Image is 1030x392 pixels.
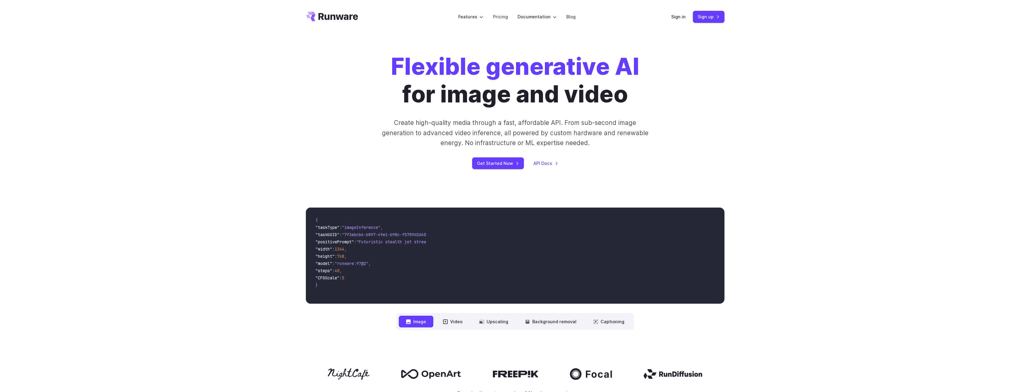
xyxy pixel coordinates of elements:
span: , [344,246,347,252]
button: Captioning [586,316,632,327]
button: Upscaling [472,316,515,327]
span: "CFGScale" [315,275,340,281]
span: 768 [337,254,344,259]
a: Sign up [693,11,724,23]
span: , [344,254,347,259]
span: "imageInference" [342,225,380,230]
h1: for image and video [391,53,639,108]
span: { [315,217,318,223]
span: : [332,261,335,266]
span: "taskType" [315,225,340,230]
span: "Futuristic stealth jet streaking through a neon-lit cityscape with glowing purple exhaust" [356,239,575,245]
span: "width" [315,246,332,252]
span: 5 [342,275,344,281]
a: Pricing [493,13,508,20]
button: Background removal [518,316,584,327]
span: "taskUUID" [315,232,340,237]
label: Features [458,13,483,20]
a: API Docs [533,160,558,167]
span: , [380,225,383,230]
span: "steps" [315,268,332,273]
span: "positivePrompt" [315,239,354,245]
span: : [340,275,342,281]
button: Image [399,316,433,327]
a: Sign in [671,13,686,20]
span: , [368,261,371,266]
a: Blog [566,13,576,20]
span: 40 [335,268,340,273]
span: : [340,232,342,237]
span: , [340,268,342,273]
span: : [354,239,356,245]
span: : [332,246,335,252]
p: Create high-quality media through a fast, affordable API. From sub-second image generation to adv... [381,118,649,148]
span: 1344 [335,246,344,252]
a: Go to / [306,12,358,21]
span: "runware:97@2" [335,261,368,266]
span: "height" [315,254,335,259]
span: : [335,254,337,259]
a: Get Started Now [472,157,524,169]
span: : [332,268,335,273]
strong: Flexible generative AI [391,53,639,81]
span: "7f3ebcb6-b897-49e1-b98c-f5789d2d40d7" [342,232,433,237]
button: Video [436,316,470,327]
span: } [315,282,318,288]
span: : [340,225,342,230]
label: Documentation [518,13,557,20]
span: "model" [315,261,332,266]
